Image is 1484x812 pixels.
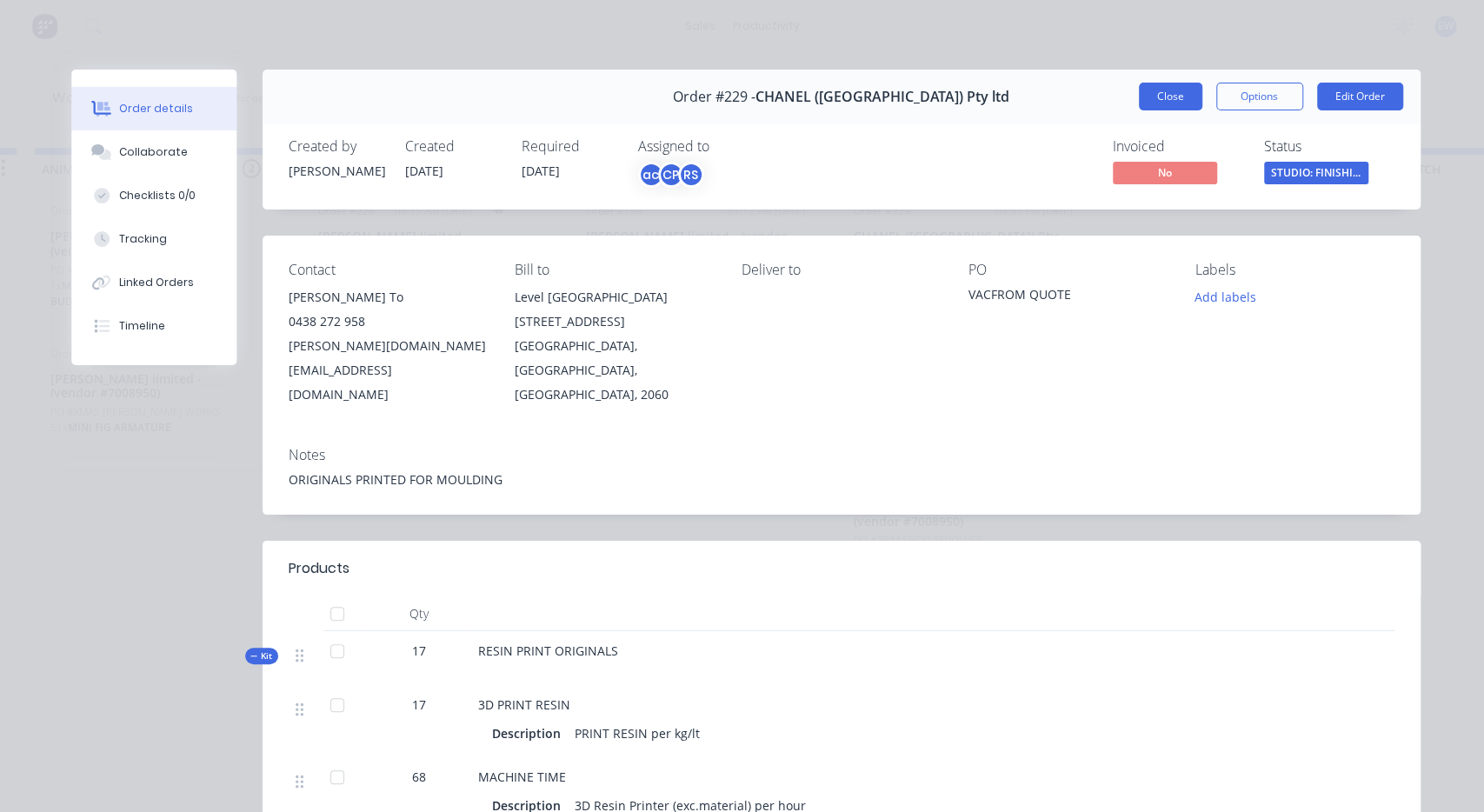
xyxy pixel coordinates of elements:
span: Order #229 - [673,89,755,105]
div: Timeline [119,318,165,334]
button: Timeline [71,304,236,348]
div: [PERSON_NAME][DOMAIN_NAME][EMAIL_ADDRESS][DOMAIN_NAME] [289,334,488,407]
div: ORIGINALS PRINTED FOR MOULDING [289,470,1394,489]
button: Close [1139,83,1202,110]
span: RESIN PRINT ORIGINALS [478,642,618,659]
button: Add labels [1186,285,1266,309]
div: Description [492,721,568,746]
button: acCPRS [638,162,704,188]
div: Notes [289,447,1394,463]
div: PRINT RESIN per kg/lt [568,721,707,746]
div: Qty [367,596,471,631]
div: Level [GEOGRAPHIC_DATA][STREET_ADDRESS][GEOGRAPHIC_DATA], [GEOGRAPHIC_DATA], [GEOGRAPHIC_DATA], 2060 [515,285,714,407]
button: Tracking [71,217,236,261]
button: Options [1216,83,1303,110]
div: [PERSON_NAME] [289,162,384,180]
div: Created [405,138,501,155]
div: Contact [289,262,488,278]
span: 3D PRINT RESIN [478,696,570,713]
span: [DATE] [522,163,560,179]
span: STUDIO: FINISHI... [1264,162,1368,183]
div: Kit [245,648,278,664]
div: Products [289,558,349,579]
div: Level [GEOGRAPHIC_DATA][STREET_ADDRESS] [515,285,714,334]
span: Kit [250,649,273,662]
button: Edit Order [1317,83,1403,110]
div: Tracking [119,231,167,247]
div: 0438 272 958 [289,309,488,334]
div: Invoiced [1113,138,1243,155]
div: Linked Orders [119,275,194,290]
button: Order details [71,87,236,130]
div: Collaborate [119,144,188,160]
div: Status [1264,138,1394,155]
button: STUDIO: FINISHI... [1264,162,1368,188]
span: 17 [412,642,426,660]
span: CHANEL ([GEOGRAPHIC_DATA]) Pty ltd [755,89,1009,105]
div: RS [678,162,704,188]
button: Linked Orders [71,261,236,304]
div: Bill to [515,262,714,278]
div: Assigned to [638,138,812,155]
div: Created by [289,138,384,155]
button: Checklists 0/0 [71,174,236,217]
div: VACFROM QUOTE [968,285,1168,309]
span: [DATE] [405,163,443,179]
div: Checklists 0/0 [119,188,196,203]
div: ac [638,162,664,188]
div: Labels [1195,262,1394,278]
div: [PERSON_NAME] To [289,285,488,309]
div: Order details [119,101,193,116]
div: PO [968,262,1168,278]
div: [GEOGRAPHIC_DATA], [GEOGRAPHIC_DATA], [GEOGRAPHIC_DATA], 2060 [515,334,714,407]
span: 17 [412,696,426,714]
button: Collaborate [71,130,236,174]
div: Deliver to [742,262,941,278]
span: MACHINE TIME [478,769,566,785]
div: CP [658,162,684,188]
div: [PERSON_NAME] To0438 272 958[PERSON_NAME][DOMAIN_NAME][EMAIL_ADDRESS][DOMAIN_NAME] [289,285,488,407]
span: No [1113,162,1217,183]
div: Required [522,138,617,155]
span: 68 [412,768,426,786]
